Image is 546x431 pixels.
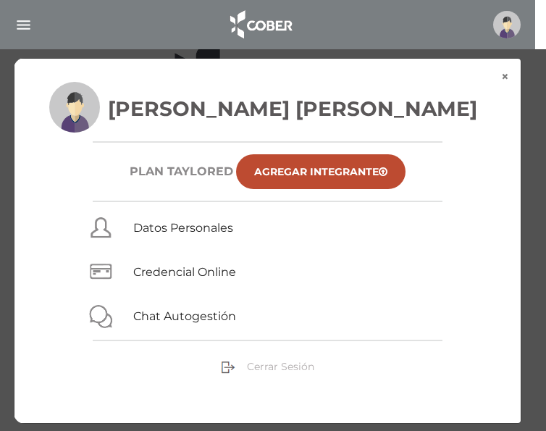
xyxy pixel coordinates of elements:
[247,360,314,373] span: Cerrar Sesión
[49,82,100,133] img: profile-placeholder.svg
[14,16,33,34] img: Cober_menu-lines-white.svg
[493,11,521,38] img: profile-placeholder.svg
[133,221,233,235] a: Datos Personales
[133,265,236,279] a: Credencial Online
[490,59,521,95] button: ×
[130,164,233,178] h6: Plan TAYLORED
[221,359,314,372] a: Cerrar Sesión
[236,154,406,189] a: Agregar Integrante
[133,309,236,323] a: Chat Autogestión
[222,7,298,42] img: logo_cober_home-white.png
[221,360,235,374] img: sign-out.png
[49,93,486,124] h3: [PERSON_NAME] [PERSON_NAME]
